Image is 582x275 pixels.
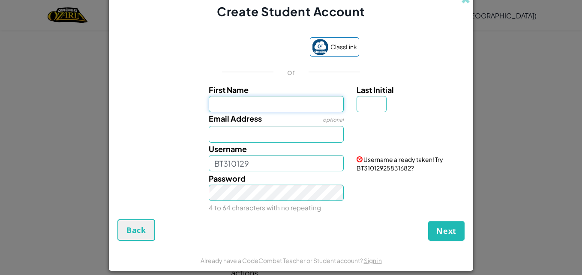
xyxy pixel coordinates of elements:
span: Last Initial [357,85,394,95]
p: or [287,67,295,77]
button: Next [428,221,465,241]
span: Username [209,144,247,154]
button: Back [117,219,155,241]
span: Password [209,173,246,183]
span: Create Student Account [217,4,365,19]
span: Already have a CodeCombat Teacher or Student account? [201,257,364,264]
a: Sign in [364,257,382,264]
span: First Name [209,85,249,95]
span: Back [126,225,146,235]
span: Email Address [209,114,262,123]
span: optional [323,117,344,123]
span: Username already taken! Try BT31012925831682? [357,155,443,172]
small: 4 to 64 characters with no repeating [209,203,321,212]
iframe: Sign in with Google Button [219,39,306,57]
span: Next [436,226,456,236]
span: ClassLink [330,41,357,53]
img: classlink-logo-small.png [312,39,328,55]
